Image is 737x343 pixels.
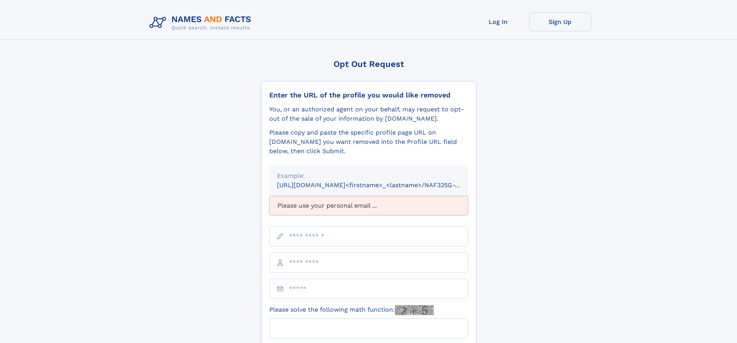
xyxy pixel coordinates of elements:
div: Opt Out Request [261,59,476,69]
div: Please copy and paste the specific profile page URL on [DOMAIN_NAME] you want removed into the Pr... [269,128,468,156]
div: You, or an authorized agent on your behalf, may request to opt-out of the sale of your informatio... [269,105,468,123]
a: Log In [467,12,529,31]
label: Please solve the following math function: [269,305,434,315]
div: Enter the URL of the profile you would like removed [269,91,468,99]
img: Logo Names and Facts [146,12,258,33]
a: Sign Up [529,12,591,31]
div: Please use your personal email ... [269,196,468,215]
div: Example: [277,171,460,181]
small: [URL][DOMAIN_NAME]<firstname>_<lastname>/NAF325G-xxxxxxxx [277,181,483,189]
